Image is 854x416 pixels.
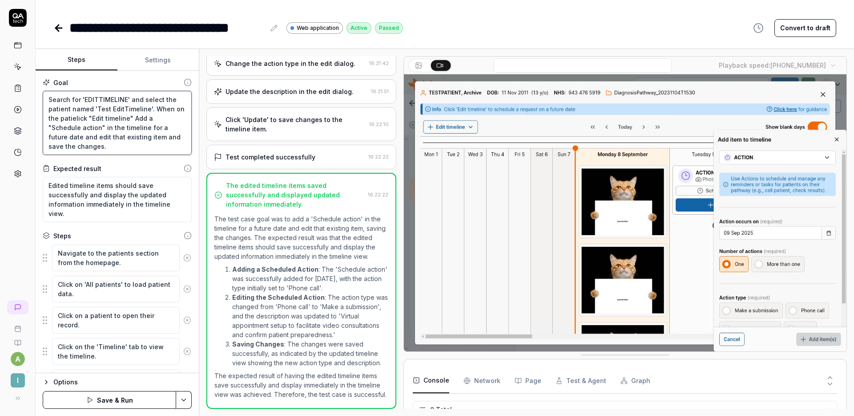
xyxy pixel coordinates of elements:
[368,192,388,198] time: 16:22:22
[719,61,826,70] div: Playback speed:
[180,311,195,329] button: Remove step
[214,371,388,399] p: The expected result of having the edited timeline items save successfully and display immediately...
[4,332,32,347] a: Documentation
[11,373,25,387] span: I
[369,60,389,66] time: 16:21:42
[556,368,606,393] button: Test & Agent
[226,115,366,134] div: Click 'Update' to save changes to the timeline item.
[43,377,192,387] button: Options
[180,343,195,360] button: Remove step
[620,368,650,393] button: Graph
[43,338,192,365] div: Suggestions
[43,275,192,303] div: Suggestions
[180,280,195,298] button: Remove step
[117,49,199,71] button: Settings
[232,265,388,293] li: : The 'Schedule action' was successfully added for [DATE], with the action type initially set to ...
[226,87,354,96] div: Update the description in the edit dialog.
[346,22,371,34] div: Active
[4,366,32,389] button: I
[43,244,192,272] div: Suggestions
[463,368,500,393] button: Network
[774,19,836,37] button: Convert to draft
[286,22,343,34] a: Web application
[413,368,449,393] button: Console
[43,391,176,409] button: Save & Run
[232,339,388,367] li: : The changes were saved successfully, as indicated by the updated timeline view showing the new ...
[226,59,355,68] div: Change the action type in the edit dialog.
[53,164,101,173] div: Expected result
[180,249,195,267] button: Remove step
[11,352,25,366] button: a
[515,368,541,393] button: Page
[232,293,388,339] li: : The action type was changed from 'Phone call' to 'Make a submission', and the description was u...
[368,154,389,160] time: 16:22:22
[36,49,117,71] button: Steps
[226,152,315,162] div: Test completed successfully
[748,19,769,37] button: View version history
[297,24,339,32] span: Web application
[232,265,318,273] strong: Adding a Scheduled Action
[43,306,192,334] div: Suggestions
[7,300,28,314] a: New conversation
[375,22,403,34] div: Passed
[214,214,388,261] p: The test case goal was to add a 'Schedule action' in the timeline for a future date and edit that...
[4,318,32,332] a: Book a call with us
[371,88,389,94] time: 16:21:51
[53,231,71,241] div: Steps
[369,121,389,127] time: 16:22:10
[226,181,364,209] div: The edited timeline items saved successfully and displayed updated information immediately.
[53,78,68,87] div: Goal
[53,377,192,387] div: Options
[232,340,284,348] strong: Saving Changes
[232,294,325,301] strong: Editing the Scheduled Action
[43,369,192,396] div: Suggestions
